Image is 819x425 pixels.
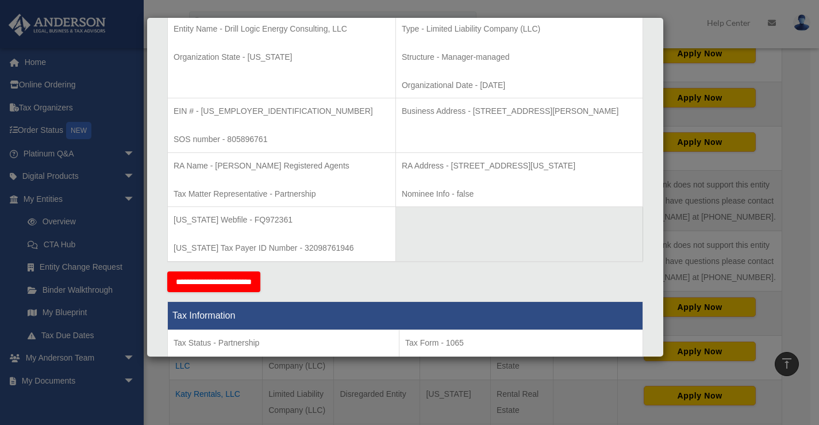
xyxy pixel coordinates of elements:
p: Entity Name - Drill Logic Energy Consulting, LLC [174,22,390,36]
p: Business Address - [STREET_ADDRESS][PERSON_NAME] [402,104,637,118]
p: SOS number - 805896761 [174,132,390,147]
th: Tax Information [168,301,643,330]
p: Type - Limited Liability Company (LLC) [402,22,637,36]
p: RA Address - [STREET_ADDRESS][US_STATE] [402,159,637,173]
p: Nominee Info - false [402,187,637,201]
p: Tax Status - Partnership [174,336,393,350]
p: [US_STATE] Tax Payer ID Number - 32098761946 [174,241,390,255]
td: Tax Period Type - Calendar Year [168,330,399,415]
p: RA Name - [PERSON_NAME] Registered Agents [174,159,390,173]
p: Tax Form - 1065 [405,336,637,350]
p: Organization State - [US_STATE] [174,50,390,64]
p: [US_STATE] Webfile - FQ972361 [174,213,390,227]
p: Tax Matter Representative - Partnership [174,187,390,201]
p: Structure - Manager-managed [402,50,637,64]
p: EIN # - [US_EMPLOYER_IDENTIFICATION_NUMBER] [174,104,390,118]
p: Organizational Date - [DATE] [402,78,637,93]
